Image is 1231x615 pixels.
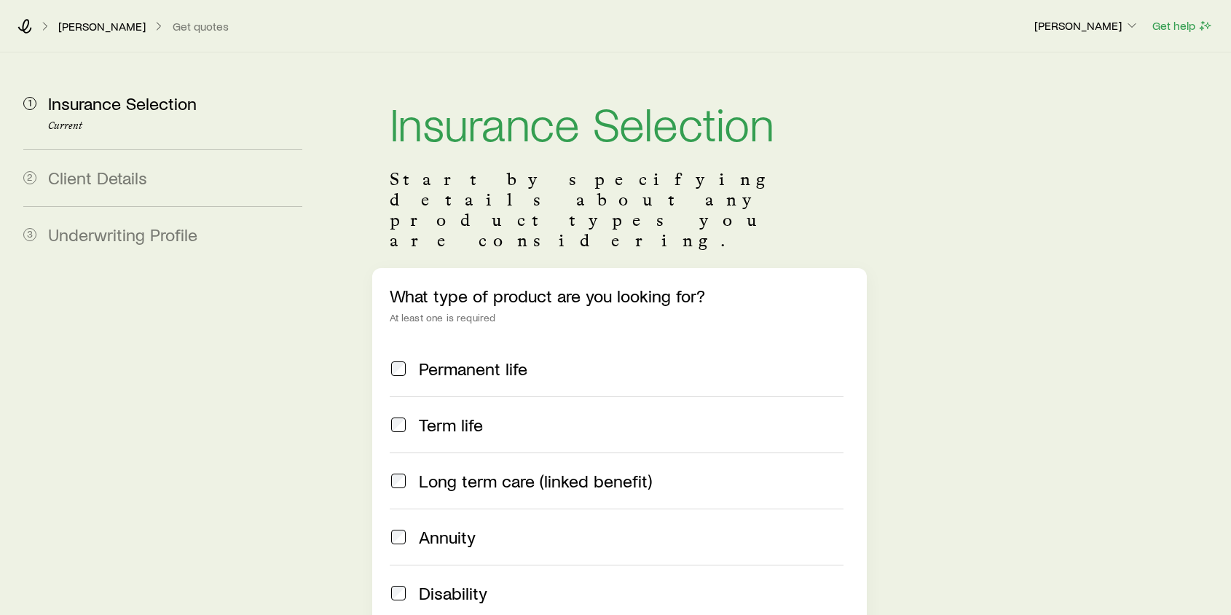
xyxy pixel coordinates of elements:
p: What type of product are you looking for? [390,286,849,306]
button: Get help [1152,17,1214,34]
span: Term life [419,415,483,435]
input: Term life [391,418,406,432]
p: [PERSON_NAME] [1034,18,1139,33]
span: 1 [23,97,36,110]
span: 2 [23,171,36,184]
button: [PERSON_NAME] [1034,17,1140,35]
h1: Insurance Selection [390,99,849,146]
input: Annuity [391,530,406,544]
p: Start by specifying details about any product types you are considering. [390,169,849,251]
div: At least one is required [390,312,849,324]
span: Permanent life [419,359,527,379]
p: [PERSON_NAME] [58,19,146,34]
span: Insurance Selection [48,93,197,114]
input: Permanent life [391,361,406,376]
span: 3 [23,228,36,241]
span: Disability [419,583,487,603]
p: Current [48,120,302,132]
input: Disability [391,586,406,600]
input: Long term care (linked benefit) [391,474,406,488]
span: Annuity [419,527,476,547]
span: Client Details [48,167,147,188]
span: Long term care (linked benefit) [419,471,652,491]
span: Underwriting Profile [48,224,197,245]
button: Get quotes [172,20,229,34]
